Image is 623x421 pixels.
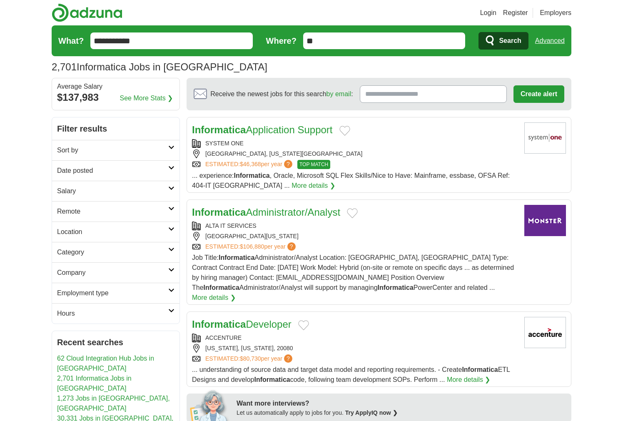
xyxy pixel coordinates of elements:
strong: Informatica [192,319,246,330]
span: $106,880 [240,243,264,250]
div: Want more interviews? [237,399,566,409]
span: Search [499,32,521,49]
img: Adzuna logo [52,3,122,22]
strong: Informatica [234,172,270,179]
label: Where? [266,35,297,47]
h2: Date posted [57,166,168,176]
a: Register [503,8,528,18]
div: [GEOGRAPHIC_DATA][US_STATE] [192,232,518,241]
h2: Salary [57,186,168,196]
a: Hours [52,303,179,324]
img: Company logo [524,205,566,236]
div: Average Salary [57,83,174,90]
div: ALTA IT SERVICES [192,222,518,230]
a: More details ❯ [292,181,335,191]
strong: Informatica [219,254,254,261]
a: Employers [540,8,571,18]
a: 1,273 Jobs in [GEOGRAPHIC_DATA], [GEOGRAPHIC_DATA] [57,395,170,412]
a: ESTIMATED:$46,368per year? [205,160,294,169]
h2: Location [57,227,168,237]
a: 2,701 Informatica Jobs in [GEOGRAPHIC_DATA] [57,375,132,392]
a: More details ❯ [192,293,236,303]
span: ... experience: , Oracle, Microsoft SQL Flex Skills/Nice to Have: Mainframe, essbase, OFSA Ref: 4... [192,172,510,189]
h2: Sort by [57,145,168,155]
h2: Company [57,268,168,278]
img: System One logo [524,122,566,154]
strong: Informatica [192,207,246,218]
a: Login [480,8,496,18]
img: Accenture logo [524,317,566,348]
a: by email [326,90,351,97]
button: Search [478,32,528,50]
span: $80,730 [240,355,261,362]
a: Salary [52,181,179,201]
a: Advanced [535,32,565,49]
span: 2,701 [52,60,77,75]
strong: Informatica [378,284,414,291]
span: ? [284,160,292,168]
span: ... understanding of source data and target data model and reporting requirements. - Create ETL D... [192,366,510,383]
label: What? [58,35,84,47]
div: $137,983 [57,90,174,105]
a: 62 Cloud Integration Hub Jobs in [GEOGRAPHIC_DATA] [57,355,154,372]
a: Remote [52,201,179,222]
a: ESTIMATED:$106,880per year? [205,242,297,251]
h1: Informatica Jobs in [GEOGRAPHIC_DATA] [52,61,267,72]
div: [GEOGRAPHIC_DATA], [US_STATE][GEOGRAPHIC_DATA] [192,149,518,158]
button: Add to favorite jobs [339,126,350,136]
a: See More Stats ❯ [120,93,173,103]
strong: Informatica [254,376,290,383]
a: Try ApplyIQ now ❯ [345,409,398,416]
span: ? [284,354,292,363]
a: ESTIMATED:$80,730per year? [205,354,294,363]
div: Let us automatically apply to jobs for you. [237,409,566,417]
div: [US_STATE], [US_STATE], 20080 [192,344,518,353]
h2: Hours [57,309,168,319]
strong: Informatica [192,124,246,135]
span: Job Title: Administrator/Analyst Location: [GEOGRAPHIC_DATA], [GEOGRAPHIC_DATA] Type: Contract Co... [192,254,514,291]
h2: Recent searches [57,336,174,349]
button: Add to favorite jobs [298,320,309,330]
h2: Category [57,247,168,257]
a: ACCENTURE [205,334,242,341]
button: Create alert [513,85,564,103]
a: Employment type [52,283,179,303]
a: Location [52,222,179,242]
span: Receive the newest jobs for this search : [210,89,353,99]
a: Company [52,262,179,283]
a: InformaticaApplication Support [192,124,333,135]
a: Date posted [52,160,179,181]
span: $46,368 [240,161,261,167]
span: TOP MATCH [297,160,330,169]
span: ? [287,242,296,251]
a: More details ❯ [447,375,491,385]
a: InformaticaDeveloper [192,319,292,330]
a: SYSTEM ONE [205,140,244,147]
strong: Informatica [462,366,498,373]
h2: Filter results [52,117,179,140]
a: InformaticaAdministrator/Analyst [192,207,340,218]
button: Add to favorite jobs [347,208,358,218]
a: Category [52,242,179,262]
h2: Employment type [57,288,168,298]
h2: Remote [57,207,168,217]
strong: Informatica [204,284,239,291]
a: Sort by [52,140,179,160]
